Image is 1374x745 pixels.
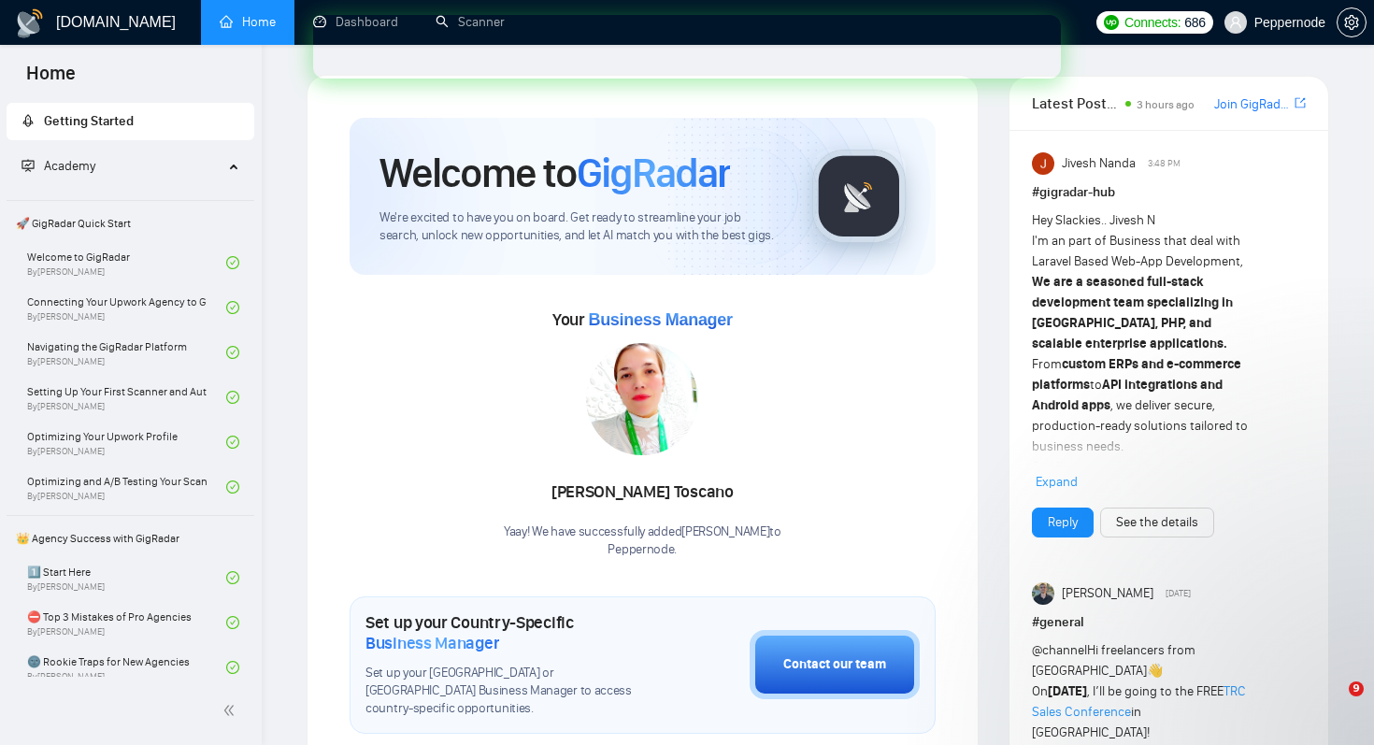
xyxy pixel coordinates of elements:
[226,436,239,449] span: check-circle
[750,630,920,699] button: Contact our team
[812,150,906,243] img: gigradar-logo.png
[1032,152,1054,175] img: Jivesh Nanda
[1338,15,1366,30] span: setting
[1032,182,1306,203] h1: # gigradar-hub
[504,523,781,559] div: Yaay! We have successfully added [PERSON_NAME] to
[226,391,239,404] span: check-circle
[1148,155,1181,172] span: 3:48 PM
[1295,94,1306,112] a: export
[1295,95,1306,110] span: export
[313,15,1061,79] iframe: Intercom live chat banner
[504,477,781,509] div: [PERSON_NAME] Toscano
[226,571,239,584] span: check-circle
[1032,274,1233,351] strong: We are a seasoned full-stack development team specializing in [GEOGRAPHIC_DATA], PHP, and scalabl...
[379,148,730,198] h1: Welcome to
[379,209,782,245] span: We're excited to have you on board. Get ready to streamline your job search, unlock new opportuni...
[21,114,35,127] span: rocket
[313,14,398,30] a: dashboardDashboard
[436,14,505,30] a: searchScanner
[222,701,241,720] span: double-left
[1032,92,1121,115] span: Latest Posts from the GigRadar Community
[1214,94,1291,115] a: Join GigRadar Slack Community
[1229,16,1242,29] span: user
[1184,12,1205,33] span: 686
[21,158,95,174] span: Academy
[1104,15,1119,30] img: upwork-logo.png
[365,665,656,718] span: Set up your [GEOGRAPHIC_DATA] or [GEOGRAPHIC_DATA] Business Manager to access country-specific op...
[27,466,226,508] a: Optimizing and A/B Testing Your Scanner for Better ResultsBy[PERSON_NAME]
[226,256,239,269] span: check-circle
[27,422,226,463] a: Optimizing Your Upwork ProfileBy[PERSON_NAME]
[1032,210,1252,704] div: Hey Slackies.. Jivesh N I'm an part of Business that deal with Laravel Based Web-App Development,...
[783,654,886,675] div: Contact our team
[226,301,239,314] span: check-circle
[588,310,732,329] span: Business Manager
[226,661,239,674] span: check-circle
[27,287,226,328] a: Connecting Your Upwork Agency to GigRadarBy[PERSON_NAME]
[586,343,698,455] img: 1687293024624-2.jpg
[44,158,95,174] span: Academy
[7,103,254,140] li: Getting Started
[1349,681,1364,696] span: 9
[1337,7,1367,37] button: setting
[21,159,35,172] span: fund-projection-screen
[8,205,252,242] span: 🚀 GigRadar Quick Start
[1310,681,1355,726] iframe: Intercom live chat
[577,148,730,198] span: GigRadar
[226,480,239,494] span: check-circle
[1124,12,1181,33] span: Connects:
[27,242,226,283] a: Welcome to GigRadarBy[PERSON_NAME]
[44,113,134,129] span: Getting Started
[27,602,226,643] a: ⛔ Top 3 Mistakes of Pro AgenciesBy[PERSON_NAME]
[1337,15,1367,30] a: setting
[27,647,226,688] a: 🌚 Rookie Traps for New AgenciesBy[PERSON_NAME]
[226,616,239,629] span: check-circle
[15,8,45,38] img: logo
[226,346,239,359] span: check-circle
[1048,683,1087,699] strong: [DATE]
[504,541,781,559] p: Peppernode .
[11,60,91,99] span: Home
[552,309,733,330] span: Your
[27,332,226,373] a: Navigating the GigRadar PlatformBy[PERSON_NAME]
[220,14,276,30] a: homeHome
[365,633,499,653] span: Business Manager
[365,612,656,653] h1: Set up your Country-Specific
[1137,98,1195,111] span: 3 hours ago
[27,377,226,418] a: Setting Up Your First Scanner and Auto-BidderBy[PERSON_NAME]
[27,557,226,598] a: 1️⃣ Start HereBy[PERSON_NAME]
[8,520,252,557] span: 👑 Agency Success with GigRadar
[1062,153,1136,174] span: Jivesh Nanda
